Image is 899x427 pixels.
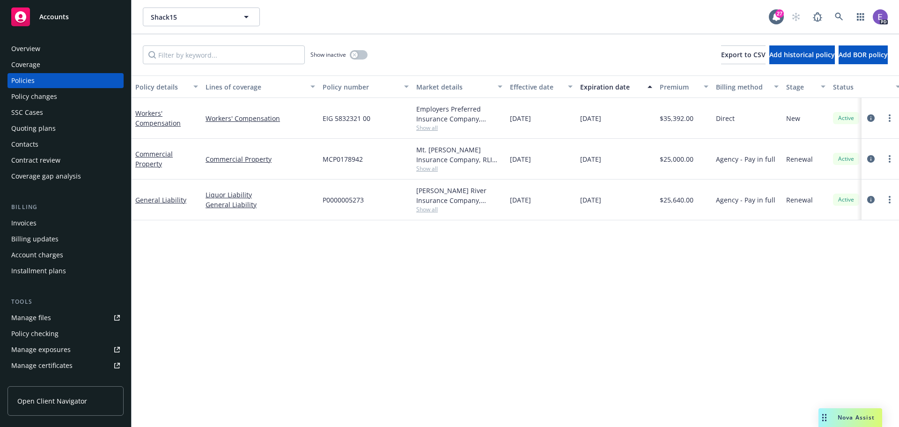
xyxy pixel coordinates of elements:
[660,82,698,92] div: Premium
[143,45,305,64] input: Filter by keyword...
[721,45,766,64] button: Export to CSV
[11,216,37,231] div: Invoices
[11,73,35,88] div: Policies
[7,169,124,184] a: Coverage gap analysis
[830,7,848,26] a: Search
[721,50,766,59] span: Export to CSV
[7,57,124,72] a: Coverage
[11,153,60,168] div: Contract review
[775,9,784,18] div: 27
[787,7,805,26] a: Start snowing
[884,112,895,124] a: more
[580,154,601,164] span: [DATE]
[884,153,895,165] a: more
[865,112,877,124] a: circleInformation
[782,75,829,98] button: Stage
[11,169,81,184] div: Coverage gap analysis
[135,82,188,92] div: Policy details
[833,82,890,92] div: Status
[510,195,531,205] span: [DATE]
[580,82,642,92] div: Expiration date
[11,121,56,136] div: Quoting plans
[143,7,260,26] button: Shack15
[786,82,815,92] div: Stage
[416,145,502,165] div: Mt. [PERSON_NAME] Insurance Company, RLI Corp, Novatae Risk Group
[808,7,827,26] a: Report a Bug
[873,9,888,24] img: photo
[716,82,768,92] div: Billing method
[7,263,124,278] a: Installment plans
[884,194,895,205] a: more
[837,155,855,163] span: Active
[7,342,124,357] a: Manage exposures
[206,200,315,210] a: General Liability
[851,7,870,26] a: Switch app
[580,195,601,205] span: [DATE]
[7,41,124,56] a: Overview
[838,413,875,421] span: Nova Assist
[11,374,55,389] div: Manage BORs
[7,153,124,168] a: Contract review
[132,75,202,98] button: Policy details
[323,154,363,164] span: MCP0178942
[716,113,735,123] span: Direct
[656,75,712,98] button: Premium
[786,154,813,164] span: Renewal
[7,4,124,30] a: Accounts
[7,374,124,389] a: Manage BORs
[716,154,775,164] span: Agency - Pay in full
[206,82,305,92] div: Lines of coverage
[7,310,124,325] a: Manage files
[135,150,173,168] a: Commercial Property
[818,408,830,427] div: Drag to move
[416,165,502,172] span: Show all
[206,154,315,164] a: Commercial Property
[151,12,232,22] span: Shack15
[416,186,502,205] div: [PERSON_NAME] River Insurance Company, [PERSON_NAME] River Group, Novatae Risk Group
[11,247,63,262] div: Account charges
[135,195,186,204] a: General Liability
[323,195,364,205] span: P0000005273
[11,263,66,278] div: Installment plans
[712,75,782,98] button: Billing method
[7,73,124,88] a: Policies
[865,153,877,165] a: circleInformation
[17,396,87,406] span: Open Client Navigator
[11,358,73,373] div: Manage certificates
[416,124,502,132] span: Show all
[39,13,69,21] span: Accounts
[510,113,531,123] span: [DATE]
[7,121,124,136] a: Quoting plans
[769,50,835,59] span: Add historical policy
[323,82,398,92] div: Policy number
[310,51,346,59] span: Show inactive
[11,137,38,152] div: Contacts
[580,113,601,123] span: [DATE]
[7,137,124,152] a: Contacts
[786,195,813,205] span: Renewal
[135,109,181,127] a: Workers' Compensation
[319,75,413,98] button: Policy number
[416,104,502,124] div: Employers Preferred Insurance Company, Employers Insurance Group
[202,75,319,98] button: Lines of coverage
[839,45,888,64] button: Add BOR policy
[7,216,124,231] a: Invoices
[576,75,656,98] button: Expiration date
[7,297,124,307] div: Tools
[206,190,315,200] a: Liquor Liability
[416,205,502,213] span: Show all
[7,247,124,262] a: Account charges
[416,82,492,92] div: Market details
[716,195,775,205] span: Agency - Pay in full
[413,75,506,98] button: Market details
[506,75,576,98] button: Effective date
[510,154,531,164] span: [DATE]
[11,41,40,56] div: Overview
[786,113,800,123] span: New
[837,195,855,204] span: Active
[11,342,71,357] div: Manage exposures
[7,326,124,341] a: Policy checking
[11,310,51,325] div: Manage files
[510,82,562,92] div: Effective date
